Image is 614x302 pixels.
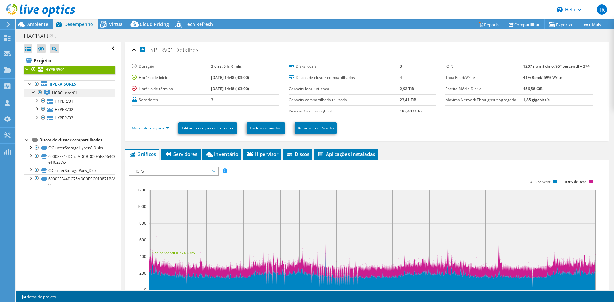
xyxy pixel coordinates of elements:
a: C:ClusterStorageHyperV_Disks [24,144,115,152]
span: Aplicações Instaladas [317,151,375,157]
a: Excluir da análise [247,122,285,134]
span: Desempenho [64,21,93,27]
text: 400 [139,254,146,259]
a: Compartilhar [504,19,545,29]
a: Mais [578,19,606,29]
label: Discos de cluster compartilhados [289,74,400,81]
span: Detalhes [175,46,198,54]
a: HYPERV03 [24,114,115,122]
a: HCBCluster01 [24,89,115,97]
a: Remover do Projeto [295,122,337,134]
text: IOPS de Read [565,180,586,184]
label: Horário de início [132,74,211,81]
text: 600 [139,237,146,243]
b: 3 [211,97,213,103]
b: 4 [400,75,402,80]
b: 3 dias, 0 h, 0 min, [211,64,242,69]
div: Discos de cluster compartilhados [39,136,115,144]
text: 1200 [137,187,146,193]
b: 23,41 TiB [400,97,416,103]
text: 200 [139,270,146,276]
b: 185,40 MB/s [400,108,422,114]
span: Discos [286,151,309,157]
span: Gráficos [129,151,156,157]
b: 456,58 GiB [523,86,543,91]
svg: \n [557,7,563,12]
b: 3 [400,64,402,69]
a: HYPERV01 [24,66,115,74]
label: Escrita Média Diária [445,86,523,92]
b: 1,85 gigabits/s [523,97,550,103]
h1: HACBAURU [21,33,67,40]
span: TR [597,4,607,15]
span: Cloud Pricing [140,21,169,27]
a: Hipervisores [24,80,115,89]
label: Disks locais [289,63,400,70]
label: Duração [132,63,211,70]
span: HCBCluster01 [52,90,77,96]
label: IOPS [445,63,523,70]
b: 41% Read/ 59% Write [523,75,562,80]
label: Capacity local utilizada [289,86,400,92]
b: [DATE] 14:48 (-03:00) [211,86,249,91]
a: 60003FF44DC75ADCBD02E5E8964CED2C-e1f0237c- [24,152,115,166]
span: Virtual [109,21,124,27]
text: 1000 [137,204,146,209]
label: Taxa Read/Write [445,74,523,81]
label: Servidores [132,97,211,103]
label: Horário de término [132,86,211,92]
b: HYPERV01 [45,67,65,72]
a: 60003FF44DC75ADC9ECC010871BA63BD-0 [24,174,115,189]
a: C:ClusterStoragePacs_Disk [24,166,115,174]
span: Inventário [205,151,238,157]
span: IOPS [132,167,215,175]
a: Reports [474,19,504,29]
b: 2,92 TiB [400,86,414,91]
a: HYPERV01 [24,97,115,105]
a: Projeto [24,55,115,66]
span: Hipervisor [246,151,278,157]
text: 95° percentil = 374 IOPS [152,250,195,256]
a: Notas do projeto [17,293,60,301]
span: Tech Refresh [185,21,213,27]
b: 1207 no máximo, 95º percentil = 374 [523,64,590,69]
text: IOPS de Write [528,180,551,184]
b: [DATE] 14:48 (-03:00) [211,75,249,80]
a: Mais informações [132,125,169,131]
label: Maxima Network Throughput Agregada [445,97,523,103]
span: HYPERV01 [140,47,174,53]
label: Capacity compartilhada utilizada [289,97,400,103]
a: Exportar [544,19,578,29]
span: Servidores [165,151,197,157]
text: 800 [139,221,146,226]
span: Ambiente [27,21,48,27]
a: HYPERV02 [24,105,115,113]
label: Pico de Disk Throughput [289,108,400,114]
text: 0 [144,287,146,292]
a: Editar Execução de Collector [178,122,237,134]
